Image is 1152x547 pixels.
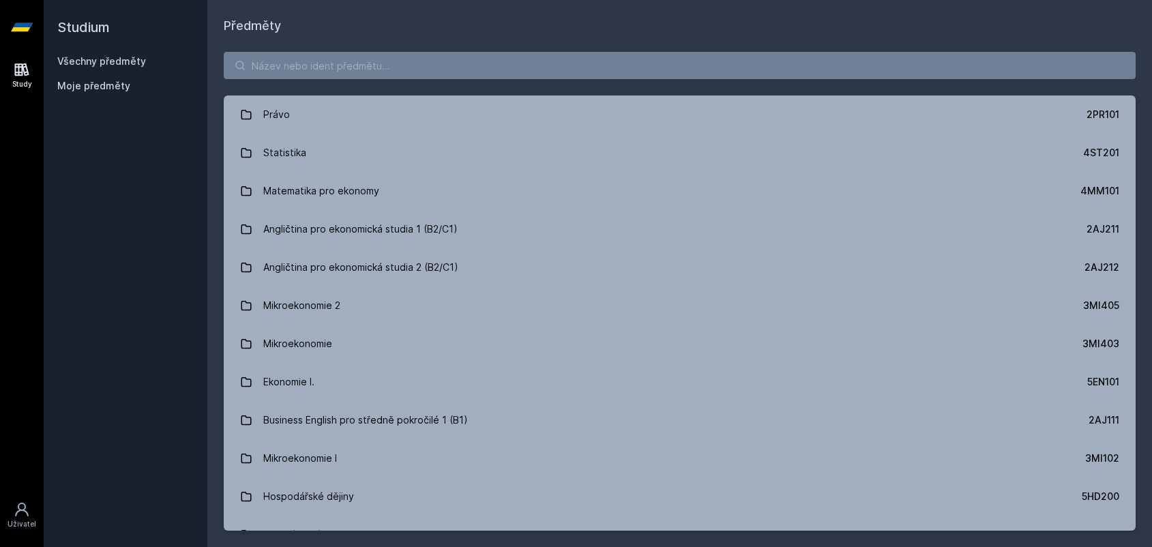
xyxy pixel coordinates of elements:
[12,79,32,89] div: Study
[224,172,1136,210] a: Matematika pro ekonomy 4MM101
[224,401,1136,439] a: Business English pro středně pokročilé 1 (B1) 2AJ111
[224,248,1136,286] a: Angličtina pro ekonomická studia 2 (B2/C1) 2AJ212
[263,101,290,128] div: Právo
[57,55,146,67] a: Všechny předměty
[224,286,1136,325] a: Mikroekonomie 2 3MI405
[263,254,458,281] div: Angličtina pro ekonomická studia 2 (B2/C1)
[263,330,332,357] div: Mikroekonomie
[3,55,41,96] a: Study
[1082,337,1119,351] div: 3MI403
[1083,299,1119,312] div: 3MI405
[1089,413,1119,427] div: 2AJ111
[263,483,354,510] div: Hospodářské dějiny
[1087,375,1119,389] div: 5EN101
[1087,108,1119,121] div: 2PR101
[1083,146,1119,160] div: 4ST201
[8,519,36,529] div: Uživatel
[224,95,1136,134] a: Právo 2PR101
[263,445,337,472] div: Mikroekonomie I
[263,216,458,243] div: Angličtina pro ekonomická studia 1 (B2/C1)
[3,494,41,536] a: Uživatel
[224,52,1136,79] input: Název nebo ident předmětu…
[263,368,314,396] div: Ekonomie I.
[1087,222,1119,236] div: 2AJ211
[224,16,1136,35] h1: Předměty
[224,439,1136,477] a: Mikroekonomie I 3MI102
[224,134,1136,172] a: Statistika 4ST201
[224,325,1136,363] a: Mikroekonomie 3MI403
[224,363,1136,401] a: Ekonomie I. 5EN101
[263,406,468,434] div: Business English pro středně pokročilé 1 (B1)
[1085,528,1119,542] div: 2SE221
[263,292,340,319] div: Mikroekonomie 2
[1080,184,1119,198] div: 4MM101
[263,139,306,166] div: Statistika
[224,477,1136,516] a: Hospodářské dějiny 5HD200
[1085,452,1119,465] div: 3MI102
[224,210,1136,248] a: Angličtina pro ekonomická studia 1 (B2/C1) 2AJ211
[57,79,130,93] span: Moje předměty
[263,177,379,205] div: Matematika pro ekonomy
[1084,261,1119,274] div: 2AJ212
[1082,490,1119,503] div: 5HD200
